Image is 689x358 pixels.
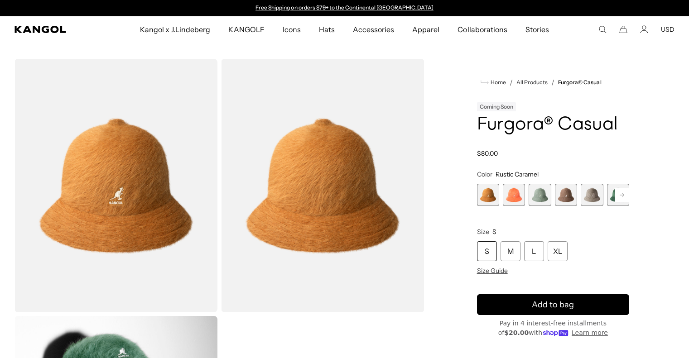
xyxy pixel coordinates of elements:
[532,299,574,311] span: Add to bag
[131,16,220,43] a: Kangol x J.Lindeberg
[503,184,525,206] label: Coral Flame
[489,79,506,86] span: Home
[140,16,211,43] span: Kangol x J.Lindeberg
[477,102,516,111] div: Coming Soon
[581,184,603,206] label: Warm Grey
[477,149,498,158] span: $80.00
[448,16,516,43] a: Collaborations
[525,16,549,43] span: Stories
[319,16,335,43] span: Hats
[598,25,607,33] summary: Search here
[548,241,568,261] div: XL
[477,294,629,315] button: Add to bag
[477,77,629,88] nav: breadcrumbs
[219,16,273,43] a: KANGOLF
[619,25,627,33] button: Cart
[477,170,492,178] span: Color
[548,77,554,88] li: /
[555,184,577,206] label: Brown
[458,16,507,43] span: Collaborations
[581,184,603,206] div: 5 of 12
[503,184,525,206] div: 2 of 12
[529,184,551,206] label: Sage Green
[501,241,520,261] div: M
[14,59,217,312] img: color-rustic-caramel
[661,25,675,33] button: USD
[555,184,577,206] div: 4 of 12
[477,115,629,135] h1: Furgora® Casual
[529,184,551,206] div: 3 of 12
[310,16,344,43] a: Hats
[251,5,438,12] div: Announcement
[506,77,513,88] li: /
[558,79,601,86] a: Furgora® Casual
[477,228,489,236] span: Size
[353,16,394,43] span: Accessories
[477,267,508,275] span: Size Guide
[221,59,424,312] img: color-rustic-caramel
[274,16,310,43] a: Icons
[481,78,506,86] a: Home
[14,26,92,33] a: Kangol
[283,16,301,43] span: Icons
[228,16,264,43] span: KANGOLF
[344,16,403,43] a: Accessories
[403,16,448,43] a: Apparel
[251,5,438,12] div: 1 of 2
[492,228,496,236] span: S
[640,25,648,33] a: Account
[496,170,539,178] span: Rustic Caramel
[477,184,499,206] div: 1 of 12
[412,16,439,43] span: Apparel
[477,184,499,206] label: Rustic Caramel
[524,241,544,261] div: L
[607,184,629,206] label: Deep Emerald
[477,241,497,261] div: S
[251,5,438,12] slideshow-component: Announcement bar
[607,184,629,206] div: 6 of 12
[516,79,548,86] a: All Products
[255,4,434,11] a: Free Shipping on orders $79+ to the Continental [GEOGRAPHIC_DATA]
[516,16,558,43] a: Stories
